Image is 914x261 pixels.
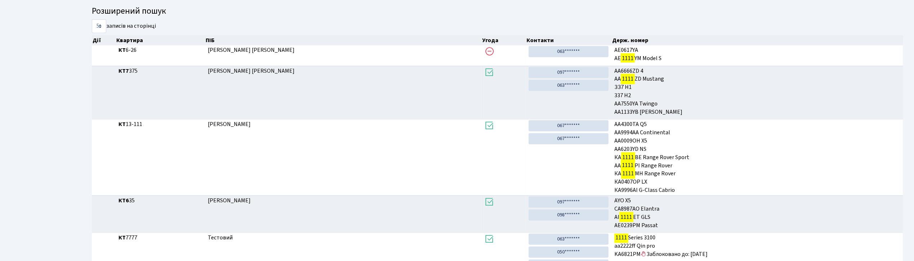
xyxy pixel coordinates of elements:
span: [PERSON_NAME] [PERSON_NAME] [208,46,295,54]
b: КТ [118,234,126,242]
mark: 1111 [621,152,635,162]
span: [PERSON_NAME] [208,120,251,128]
span: 6-26 [118,46,202,54]
select: записів на сторінці [92,19,106,33]
span: [PERSON_NAME] [208,197,251,204]
span: AE0617YA AE YM Model S [614,46,900,63]
span: АА4300ТА Q5 АА9994АА Continental AA0009OH X5 АА6203YD NS КА ВЕ Range Rover Sport AA PІ Range Rove... [614,120,900,192]
mark: 1111 [614,233,628,243]
span: 13-111 [118,120,202,129]
span: 375 [118,67,202,75]
h4: Розширений пошук [92,6,903,17]
mark: 1111 [621,74,635,84]
th: Дії [92,35,116,45]
b: КТ6 [118,197,129,204]
span: AA6666ZD 4 AA ZD Mustang ЗЗ7 H1 337 H2 AA7550YA Twingo AA1133YB [PERSON_NAME] [614,67,900,116]
mark: 1111 [621,168,635,179]
th: ПІБ [205,35,481,45]
span: 7777 [118,234,202,242]
span: [PERSON_NAME] [PERSON_NAME] [208,67,295,75]
mark: 1111 [621,53,635,63]
b: КТ [118,46,126,54]
mark: 1111 [621,160,635,170]
label: записів на сторінці [92,19,156,33]
span: Тестовий [208,234,233,242]
span: Series 3100 aa2222ff Qin pro KA6821PM Заблоковано до: [DATE] [614,234,900,258]
span: 35 [118,197,202,205]
th: Квартира [116,35,205,45]
th: Контакти [526,35,612,45]
b: КТ7 [118,67,129,75]
b: КТ [118,120,126,128]
th: Держ. номер [612,35,904,45]
span: AYO X5 СА8987АО Elantra АІ ЕТ GLS АЕ0239РМ Passat [614,197,900,229]
mark: 1111 [619,212,633,222]
th: Угода [481,35,526,45]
